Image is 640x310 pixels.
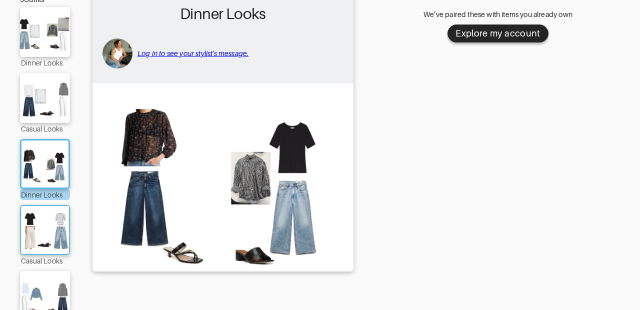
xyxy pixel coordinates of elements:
[18,211,72,249] img: Outfit Casual Looks
[20,255,70,266] div: Casual Looks
[20,189,70,200] div: Dinner Looks
[20,123,70,134] div: Casual Looks
[16,12,73,52] img: Outfit Dinner Looks
[137,49,248,57] a: Log in to see your stylist's message.
[18,145,71,182] img: Outfit Dinner Looks
[16,78,73,118] img: Outfit Casual Looks
[455,27,540,39] div: Explore my account
[97,88,348,265] img: Outfit Dinner Looks
[447,24,548,42] button: Explore my account
[20,57,70,68] div: Dinner Looks
[102,38,132,68] img: avatar
[376,9,620,19] div: We’ve paired these with items you already own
